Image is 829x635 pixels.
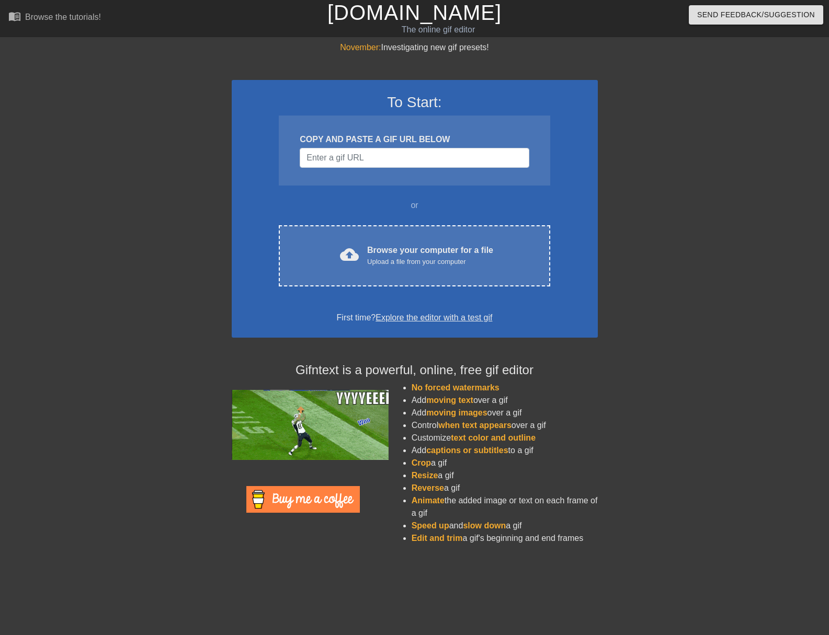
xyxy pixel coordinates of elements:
span: Send Feedback/Suggestion [697,8,815,21]
div: Browse your computer for a file [367,244,493,267]
span: menu_book [8,10,21,22]
li: Add over a gif [412,407,598,419]
span: Speed up [412,521,449,530]
span: Crop [412,458,431,467]
input: Username [300,148,529,168]
span: moving text [426,396,473,405]
div: or [259,199,571,212]
span: No forced watermarks [412,383,499,392]
a: Browse the tutorials! [8,10,101,26]
li: Add to a gif [412,444,598,457]
li: Customize [412,432,598,444]
div: COPY AND PASTE A GIF URL BELOW [300,133,529,146]
button: Send Feedback/Suggestion [689,5,823,25]
li: Control over a gif [412,419,598,432]
div: Upload a file from your computer [367,257,493,267]
span: captions or subtitles [426,446,508,455]
span: Edit and trim [412,534,463,542]
span: moving images [426,408,487,417]
div: The online gif editor [281,24,595,36]
span: Reverse [412,483,444,492]
span: Animate [412,496,445,505]
li: a gif [412,482,598,494]
a: Explore the editor with a test gif [376,313,492,322]
li: Add over a gif [412,394,598,407]
div: First time? [245,311,584,324]
span: Resize [412,471,438,480]
div: Investigating new gif presets! [232,41,598,54]
img: football_small.gif [232,390,389,460]
li: the added image or text on each frame of a gif [412,494,598,519]
span: November: [340,43,381,52]
li: a gif [412,469,598,482]
li: and a gif [412,519,598,532]
span: cloud_upload [340,245,359,264]
a: [DOMAIN_NAME] [327,1,502,24]
h3: To Start: [245,94,584,111]
div: Browse the tutorials! [25,13,101,21]
span: slow down [463,521,506,530]
span: when text appears [438,421,512,430]
span: text color and outline [451,433,536,442]
h4: Gifntext is a powerful, online, free gif editor [232,363,598,378]
li: a gif's beginning and end frames [412,532,598,545]
li: a gif [412,457,598,469]
img: Buy Me A Coffee [246,486,360,513]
